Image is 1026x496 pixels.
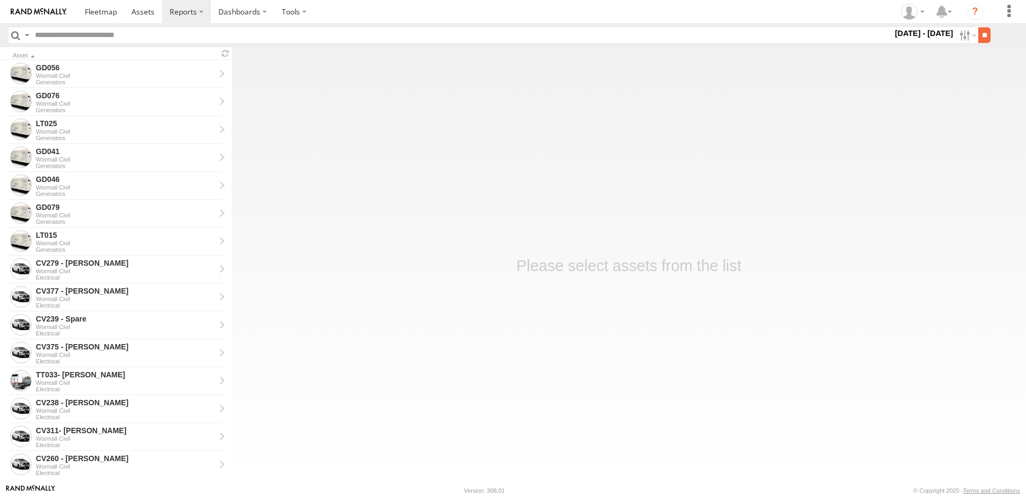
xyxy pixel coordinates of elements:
div: Electrical [36,274,215,281]
div: LT025 - View Asset History [36,119,215,128]
div: GD076 - View Asset History [36,91,215,100]
div: GD041 - View Asset History [36,147,215,156]
div: Wormall Civil [36,212,215,218]
div: Wormall Civil [36,380,215,386]
a: Visit our Website [6,485,55,496]
div: CV238 - Kim Walsh - View Asset History [36,398,215,407]
div: TT033- Ben Wright - View Asset History [36,370,215,380]
div: Wormall Civil [36,296,215,302]
div: CV239 - Spare - View Asset History [36,314,215,324]
div: Electrical [36,330,215,337]
div: Electrical [36,302,215,309]
div: Wormall Civil [36,324,215,330]
div: LT015 - View Asset History [36,230,215,240]
label: Search Filter Options [955,27,978,43]
div: Generators [36,191,215,197]
label: [DATE] - [DATE] [893,27,956,39]
div: Electrical [36,442,215,448]
div: Wormall Civil [36,463,215,470]
div: © Copyright 2025 - [913,487,1020,494]
div: Electrical [36,470,215,476]
div: CV279 - Sean Cosgriff - View Asset History [36,258,215,268]
div: Sean Cosgriff [897,4,928,20]
i: ? [966,3,984,20]
a: Terms and Conditions [963,487,1020,494]
div: Generators [36,218,215,225]
div: Wormall Civil [36,240,215,246]
div: CV260 - Chris Innes - View Asset History [36,454,215,463]
div: CV377 - Joel Mcsherry - View Asset History [36,286,215,296]
div: Wormall Civil [36,268,215,274]
div: Wormall Civil [36,352,215,358]
div: Wormall Civil [36,435,215,442]
div: GD079 - View Asset History [36,202,215,212]
div: Electrical [36,358,215,364]
div: Wormall Civil [36,72,215,79]
div: CV375 - Steve Taylor - View Asset History [36,342,215,352]
div: Wormall Civil [36,407,215,414]
div: CV311- Selina Diersson - View Asset History [36,426,215,435]
img: rand-logo.svg [11,8,67,16]
div: Generators [36,107,215,113]
div: Wormall Civil [36,184,215,191]
div: Wormall Civil [36,100,215,107]
div: Wormall Civil [36,156,215,163]
div: GD046 - View Asset History [36,174,215,184]
div: Wormall Civil [36,128,215,135]
div: Generators [36,135,215,141]
div: Electrical [36,386,215,392]
span: Refresh [219,48,232,59]
div: Generators [36,163,215,169]
div: Generators [36,246,215,253]
label: Search Query [23,27,31,43]
div: GD056 - View Asset History [36,63,215,72]
div: Version: 308.01 [464,487,505,494]
div: Electrical [36,414,215,420]
div: Click to Sort [13,53,215,59]
div: Generators [36,79,215,85]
